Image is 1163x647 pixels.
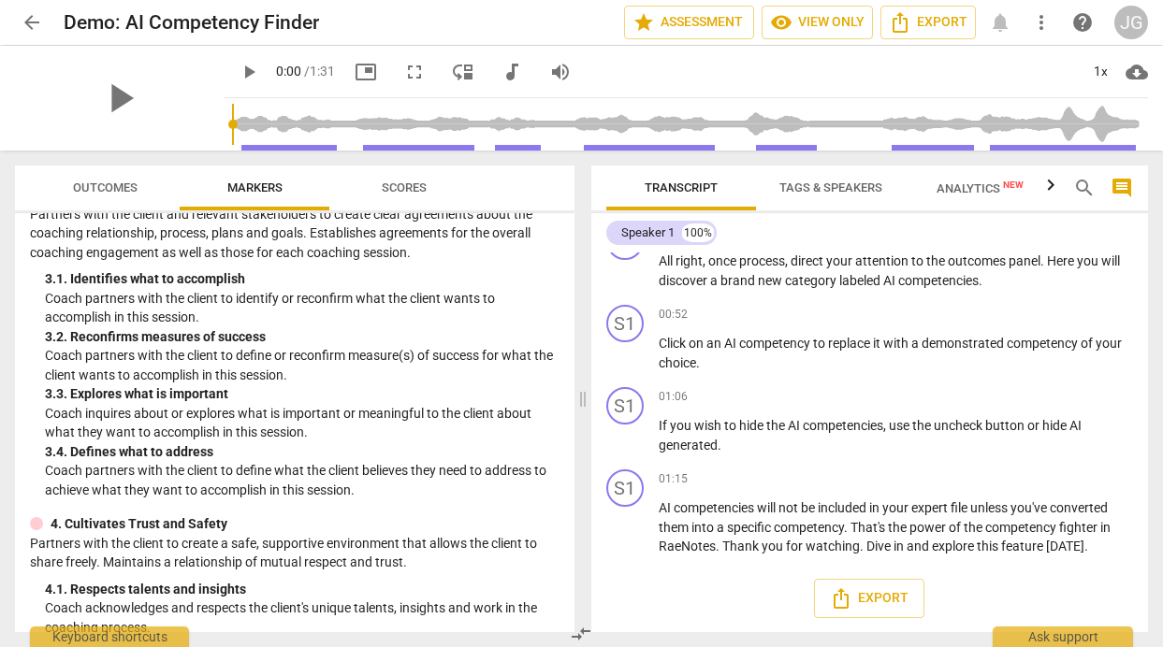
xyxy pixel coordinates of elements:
[227,180,283,194] span: Markers
[45,384,560,404] div: 3. 3. Explores what is important
[948,253,1009,268] span: outcomes
[894,539,907,554] span: in
[624,6,754,39] button: Assessment
[770,11,865,34] span: View only
[722,539,762,554] span: Thank
[1101,253,1120,268] span: will
[45,404,560,442] p: Coach inquires about or explores what is important or meaningful to the client about what they wa...
[452,61,474,83] span: move_down
[718,438,721,453] span: .
[801,500,818,515] span: be
[907,539,932,554] span: and
[606,387,644,424] div: Change speaker
[691,520,717,535] span: into
[676,253,703,268] span: right
[911,253,926,268] span: to
[774,520,844,535] span: competency
[826,253,855,268] span: your
[1050,500,1108,515] span: converted
[694,418,724,433] span: wish
[659,336,689,351] span: Click
[495,55,529,89] button: Switch to audio player
[866,539,894,554] span: Dive
[909,520,949,535] span: power
[64,11,319,35] h2: Demo: AI Competency Finder
[355,61,377,83] span: picture_in_picture
[720,273,758,288] span: brand
[1071,11,1094,34] span: help
[549,61,572,83] span: volume_up
[1010,500,1050,515] span: you've
[883,273,898,288] span: AI
[883,418,889,433] span: ,
[934,418,985,433] span: uncheck
[304,64,335,79] span: / 1:31
[659,355,696,370] span: choice
[276,64,301,79] span: 0:00
[45,580,560,599] div: 4. 1. Respects talents and insights
[898,273,979,288] span: competencies
[778,500,801,515] span: not
[30,205,560,263] p: Partners with the client and relevant stakeholders to create clear agreements about the coaching ...
[739,253,785,268] span: process
[922,336,1007,351] span: demonstrated
[770,11,792,34] span: visibility
[813,336,828,351] span: to
[814,579,924,618] button: Export
[850,520,888,535] span: That's
[762,6,873,39] button: View only
[1069,173,1099,203] button: Search
[606,469,644,507] div: Change speaker
[632,11,746,34] span: Assessment
[830,587,909,610] span: Export
[632,11,655,34] span: star
[844,520,850,535] span: .
[446,55,480,89] button: View player as separate pane
[659,500,674,515] span: AI
[1107,173,1137,203] button: Show/Hide comments
[880,6,976,39] button: Export
[724,418,739,433] span: to
[45,346,560,384] p: Coach partners with the client to define or reconfirm measure(s) of success for what the client w...
[1001,539,1046,554] span: feature
[659,307,688,323] span: 00:52
[839,273,883,288] span: labeled
[949,520,964,535] span: of
[621,223,675,242] div: Speaker 1
[860,539,866,554] span: .
[21,11,43,34] span: arrow_back
[977,539,1001,554] span: this
[95,74,144,122] span: play_arrow
[659,253,676,268] span: All
[911,336,922,351] span: a
[889,11,967,34] span: Export
[349,55,383,89] button: Picture in picture
[544,55,577,89] button: Volume
[1042,418,1069,433] span: hide
[606,305,644,342] div: Change speaker
[674,500,757,515] span: competencies
[398,55,431,89] button: Fullscreen
[706,336,724,351] span: an
[1083,57,1118,87] div: 1x
[806,539,860,554] span: watching
[791,253,826,268] span: direct
[786,539,806,554] span: for
[382,180,427,194] span: Scores
[993,626,1133,647] div: Ask support
[1081,336,1096,351] span: of
[888,520,909,535] span: the
[710,273,720,288] span: a
[937,181,1024,195] span: Analytics
[570,623,592,645] span: compare_arrows
[501,61,523,83] span: audiotrack
[911,500,951,515] span: expert
[803,418,883,433] span: competencies
[951,500,970,515] span: file
[1114,6,1148,39] button: JG
[238,61,260,83] span: play_arrow
[1073,177,1096,199] span: search
[1100,520,1111,535] span: in
[659,273,710,288] span: discover
[51,514,227,534] p: 4. Cultivates Trust and Safety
